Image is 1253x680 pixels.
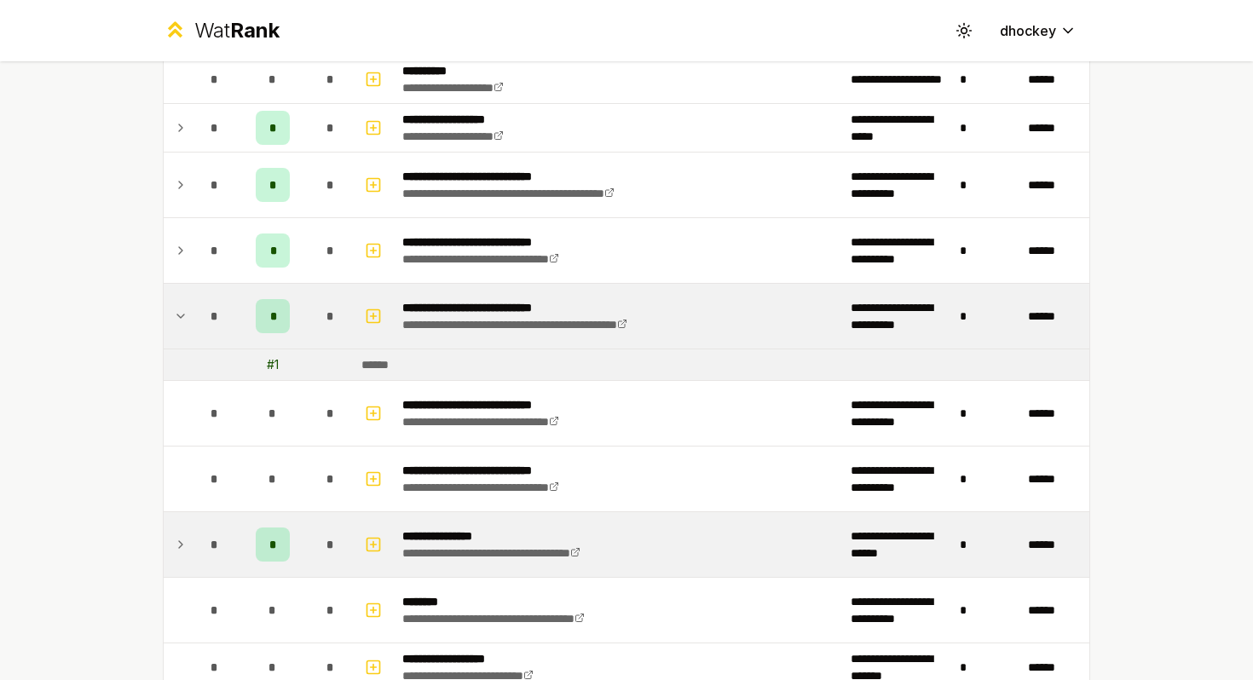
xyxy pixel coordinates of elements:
div: Wat [194,17,280,44]
span: dhockey [1000,20,1056,41]
a: WatRank [163,17,280,44]
span: Rank [230,18,280,43]
button: dhockey [986,15,1090,46]
div: # 1 [267,356,279,373]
